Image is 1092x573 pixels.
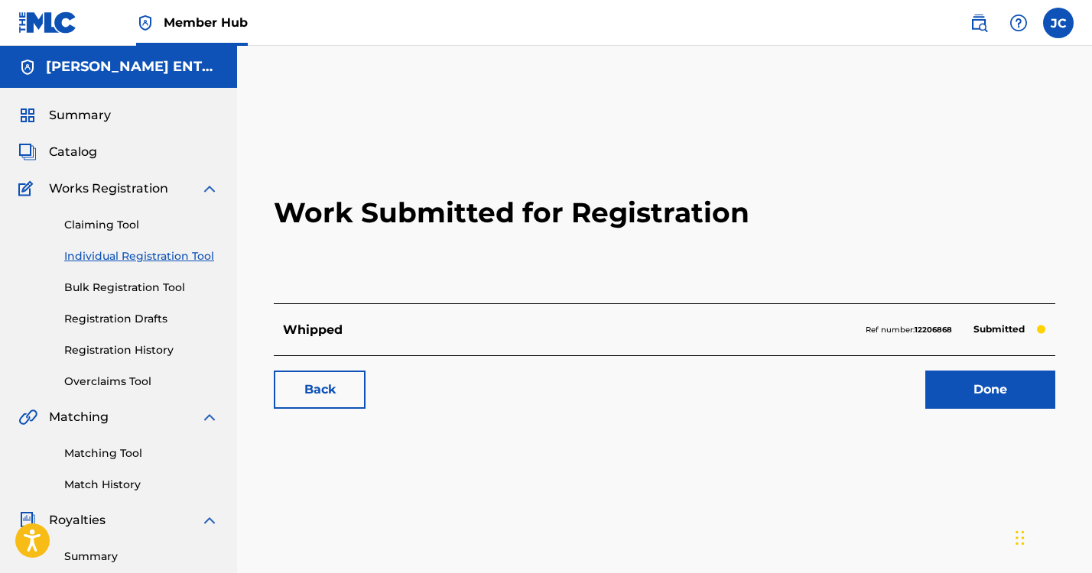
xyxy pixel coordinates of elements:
img: Accounts [18,58,37,76]
img: Works Registration [18,180,38,198]
img: Summary [18,106,37,125]
a: Individual Registration Tool [64,248,219,264]
img: Matching [18,408,37,426]
a: Public Search [964,8,994,38]
img: search [970,14,988,32]
img: MLC Logo [18,11,77,34]
span: Royalties [49,511,106,529]
div: User Menu [1043,8,1074,38]
div: Help [1003,8,1034,38]
a: Matching Tool [64,445,219,461]
img: expand [200,511,219,529]
div: Drag [1016,515,1025,561]
img: Top Rightsholder [136,14,154,32]
img: expand [200,180,219,198]
p: Whipped [283,321,343,339]
h5: CALHOUN ENTERPRISES LLC [46,58,219,76]
a: Claiming Tool [64,217,219,233]
iframe: Resource Center [1049,358,1092,484]
a: SummarySummary [18,106,111,125]
img: help [1009,14,1028,32]
a: Back [274,371,366,409]
a: Summary [64,549,219,565]
p: Ref number: [866,323,952,337]
span: Works Registration [49,180,168,198]
p: Submitted [966,319,1032,340]
img: Royalties [18,511,37,529]
img: Catalog [18,143,37,161]
a: Bulk Registration Tool [64,280,219,296]
span: Catalog [49,143,97,161]
span: Summary [49,106,111,125]
iframe: Chat Widget [1011,500,1087,573]
h2: Work Submitted for Registration [274,122,1055,303]
a: Registration History [64,342,219,358]
a: Registration Drafts [64,311,219,327]
a: Overclaims Tool [64,374,219,390]
span: Matching [49,408,109,426]
a: Match History [64,477,219,493]
img: expand [200,408,219,426]
a: CatalogCatalog [18,143,97,161]
strong: 12206868 [915,325,952,335]
span: Member Hub [164,14,248,31]
a: Done [925,371,1055,409]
